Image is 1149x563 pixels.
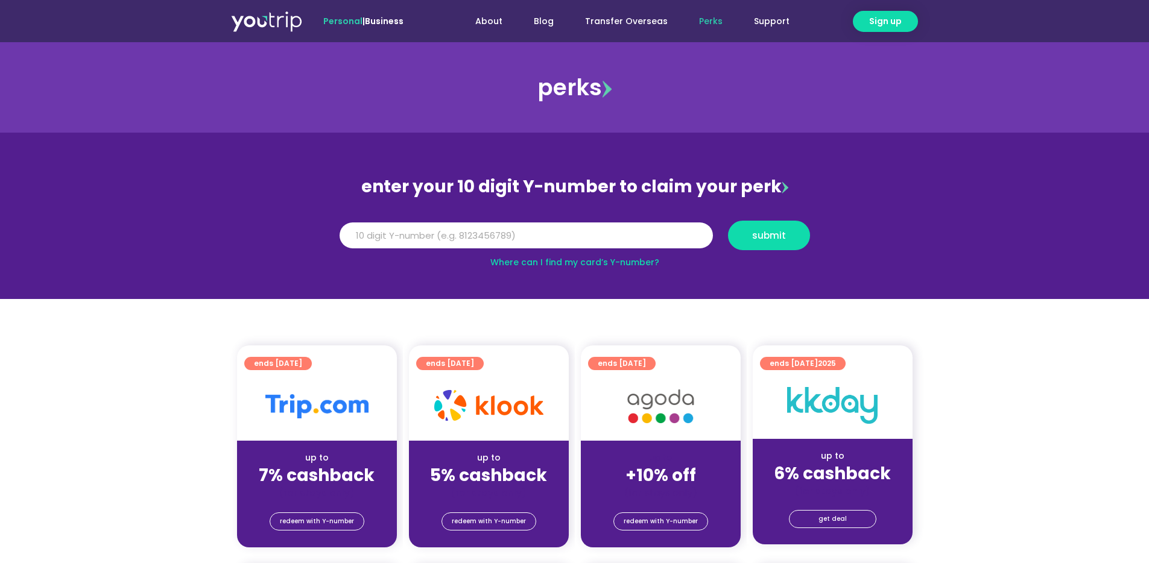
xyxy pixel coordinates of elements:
[774,462,891,485] strong: 6% cashback
[323,15,362,27] span: Personal
[683,10,738,33] a: Perks
[818,511,847,527] span: get deal
[770,357,836,370] span: ends [DATE]
[280,513,354,530] span: redeem with Y-number
[518,10,569,33] a: Blog
[436,10,805,33] nav: Menu
[419,451,559,464] div: up to
[598,357,646,370] span: ends [DATE]
[416,357,484,370] a: ends [DATE]
[762,450,903,462] div: up to
[244,357,312,370] a: ends [DATE]
[334,171,816,203] div: enter your 10 digit Y-number to claim your perk
[247,451,387,464] div: up to
[762,485,903,497] div: (for stays only)
[340,221,810,259] form: Y Number
[752,231,786,240] span: submit
[259,464,375,487] strong: 7% cashback
[460,10,518,33] a: About
[624,513,698,530] span: redeem with Y-number
[869,15,902,28] span: Sign up
[340,222,713,249] input: 10 digit Y-number (e.g. 8123456789)
[430,464,547,487] strong: 5% cashback
[247,486,387,499] div: (for stays only)
[728,221,810,250] button: submit
[625,464,696,487] strong: +10% off
[818,358,836,368] span: 2025
[789,510,876,528] a: get deal
[442,512,536,530] a: redeem with Y-number
[323,15,404,27] span: |
[650,451,672,464] span: up to
[490,256,659,268] a: Where can I find my card’s Y-number?
[738,10,805,33] a: Support
[613,512,708,530] a: redeem with Y-number
[588,357,656,370] a: ends [DATE]
[426,357,474,370] span: ends [DATE]
[419,486,559,499] div: (for stays only)
[254,357,302,370] span: ends [DATE]
[569,10,683,33] a: Transfer Overseas
[365,15,404,27] a: Business
[853,11,918,32] a: Sign up
[760,357,846,370] a: ends [DATE]2025
[270,512,364,530] a: redeem with Y-number
[452,513,526,530] span: redeem with Y-number
[590,486,731,499] div: (for stays only)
